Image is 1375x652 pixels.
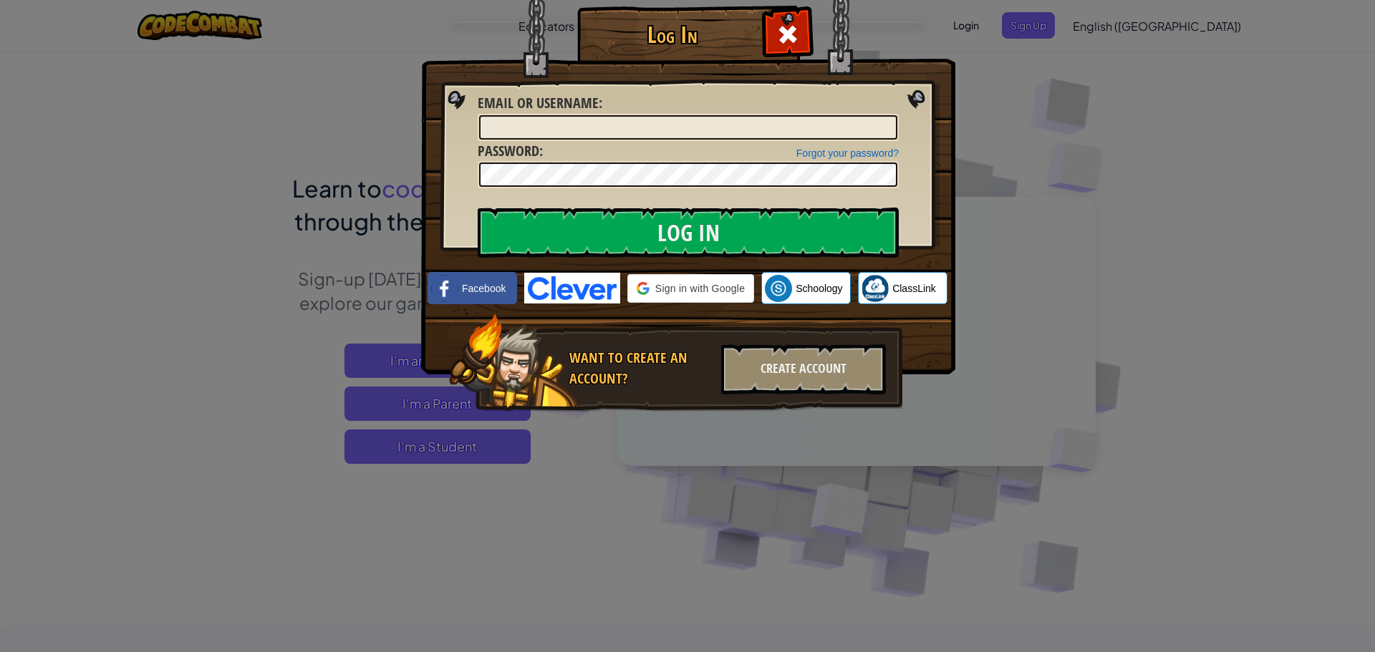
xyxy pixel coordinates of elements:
div: Sign in with Google [627,274,754,303]
img: facebook_small.png [431,275,458,302]
span: Email or Username [478,93,599,112]
span: ClassLink [892,281,936,296]
span: Schoology [796,281,842,296]
span: Sign in with Google [655,281,745,296]
div: Create Account [721,344,886,394]
img: clever-logo-blue.png [524,273,620,303]
img: classlink-logo-small.png [862,275,889,302]
input: Log In [478,208,899,258]
span: Facebook [462,281,506,296]
div: Want to create an account? [569,348,713,389]
label: : [478,93,602,114]
span: Password [478,141,539,160]
a: Forgot your password? [796,147,899,159]
label: : [478,141,543,162]
img: schoology.png [765,275,792,302]
h1: Log In [581,22,763,47]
